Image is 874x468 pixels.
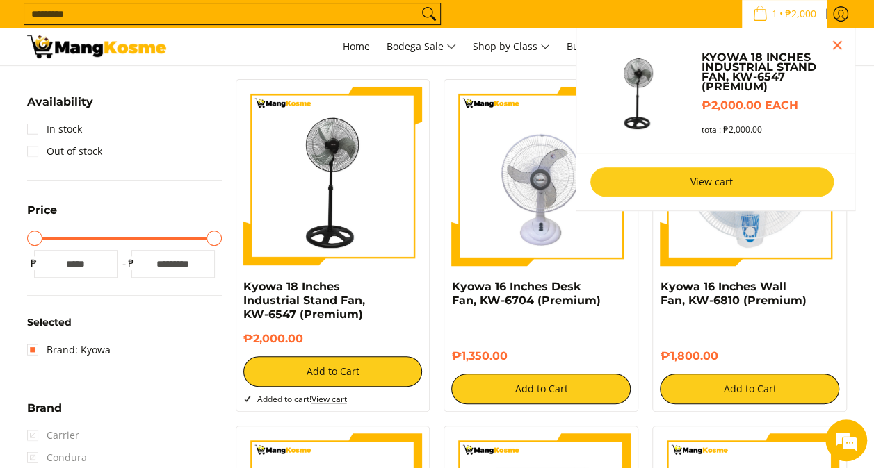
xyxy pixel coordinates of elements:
[243,87,423,266] img: kyowa-stainless-steel-stand-fan-premium-full-view-mang-kosme
[473,38,550,56] span: Shop by Class
[311,393,347,405] a: View cart
[590,42,688,139] img: kyowa-stainless-steel-stand-fan-premium-full-view-mang-kosme
[336,28,377,65] a: Home
[783,9,818,19] span: ₱2,000
[257,393,347,405] span: Added to cart!
[660,349,839,363] h6: ₱1,800.00
[827,35,848,56] button: Close pop up
[27,35,166,58] img: Small Appliances l Mang Kosme: Home Appliances Warehouse Sale Kyowa
[418,3,440,24] button: Search
[380,28,463,65] a: Bodega Sale
[576,28,855,211] ul: Sub Menu
[243,280,365,321] a: Kyowa 18 Inches Industrial Stand Fan, KW-6547 (Premium)
[590,167,834,197] a: View cart
[124,256,138,270] span: ₱
[343,40,370,53] span: Home
[27,317,222,329] h6: Selected
[466,28,557,65] a: Shop by Class
[243,356,423,387] button: Add to Cart
[27,205,57,216] span: Price
[660,374,839,404] button: Add to Cart
[27,97,93,118] summary: Open
[770,9,779,19] span: 1
[27,424,79,446] span: Carrier
[748,6,820,22] span: •
[701,53,840,92] a: Kyowa 18 Inches Industrial Stand Fan, KW-6547 (Premium)
[27,403,62,424] summary: Open
[27,97,93,108] span: Availability
[451,87,631,266] img: kyowa-16-inch-desk-fan-white-full-view-mang-kosme
[27,339,111,361] a: Brand: Kyowa
[701,99,840,112] h6: ₱2,000.00 each
[27,205,57,226] summary: Open
[27,118,82,140] a: In stock
[660,280,806,307] a: Kyowa 16 Inches Wall Fan, KW-6810 (Premium)
[180,28,848,65] nav: Main Menu
[701,124,761,135] span: total: ₱2,000.00
[451,374,631,404] button: Add to Cart
[560,28,628,65] a: Bulk Center
[27,140,102,162] a: Out of stock
[243,332,423,346] h6: ₱2,000.00
[451,349,631,363] h6: ₱1,350.00
[27,403,62,414] span: Brand
[27,256,41,270] span: ₱
[567,40,621,53] span: Bulk Center
[451,280,600,307] a: Kyowa 16 Inches Desk Fan, KW-6704 (Premium)
[387,38,456,56] span: Bodega Sale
